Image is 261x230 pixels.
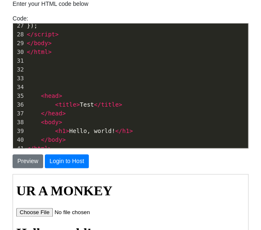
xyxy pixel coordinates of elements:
[59,128,66,134] span: h1
[13,127,25,135] div: 39
[34,49,48,55] span: html
[115,128,122,134] span: </
[48,49,52,55] span: >
[13,83,25,92] div: 34
[66,128,69,134] span: >
[13,48,25,56] div: 30
[62,136,65,143] span: >
[55,101,58,108] span: <
[27,31,34,38] span: </
[34,40,48,46] span: body
[48,40,52,46] span: >
[13,109,25,118] div: 37
[45,154,89,169] button: Login to Host
[13,30,25,39] div: 28
[101,101,119,108] span: title
[27,22,37,29] span: });
[122,128,129,134] span: h1
[55,31,58,38] span: >
[59,92,62,99] span: >
[55,128,58,134] span: <
[13,135,25,144] div: 40
[34,145,48,152] span: html
[13,39,25,48] div: 29
[48,110,62,117] span: head
[3,9,232,24] h1: UR A MONKEY
[13,100,25,109] div: 36
[13,65,25,74] div: 32
[27,128,133,134] span: Hello, world!
[48,136,62,143] span: body
[44,92,59,99] span: head
[41,110,48,117] span: </
[13,21,25,30] div: 27
[3,51,232,66] h1: Hello, world!
[27,40,34,46] span: </
[6,14,255,148] div: Code:
[13,118,25,127] div: 38
[27,49,34,55] span: </
[34,31,55,38] span: script
[62,110,65,117] span: >
[59,119,62,125] span: >
[119,101,122,108] span: >
[59,101,76,108] span: title
[27,101,122,108] span: Test
[76,101,80,108] span: >
[44,119,59,125] span: body
[94,101,101,108] span: </
[13,74,25,83] div: 33
[48,145,52,152] span: >
[41,136,48,143] span: </
[13,92,25,100] div: 35
[27,145,34,152] span: </
[13,144,25,153] div: 41
[13,56,25,65] div: 31
[129,128,132,134] span: >
[41,119,44,125] span: <
[13,154,43,169] button: Preview
[41,92,44,99] span: <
